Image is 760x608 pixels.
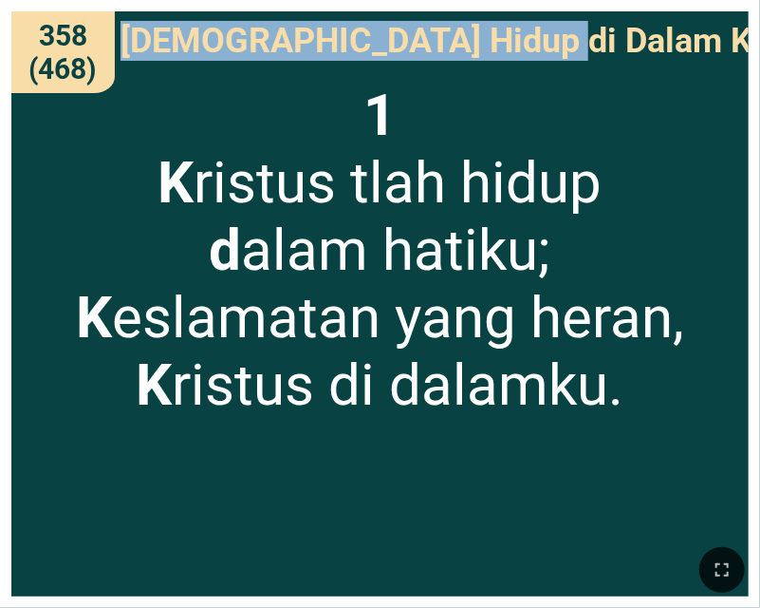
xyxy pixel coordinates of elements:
span: 358 (468) [24,19,102,85]
span: ristus tlah hidup alam hatiku; eslamatan yang heran, ristus di dalamku. [76,82,684,419]
b: 1 [364,82,397,149]
b: d [210,217,242,284]
b: K [158,149,195,217]
b: K [76,284,112,351]
b: K [137,351,173,419]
